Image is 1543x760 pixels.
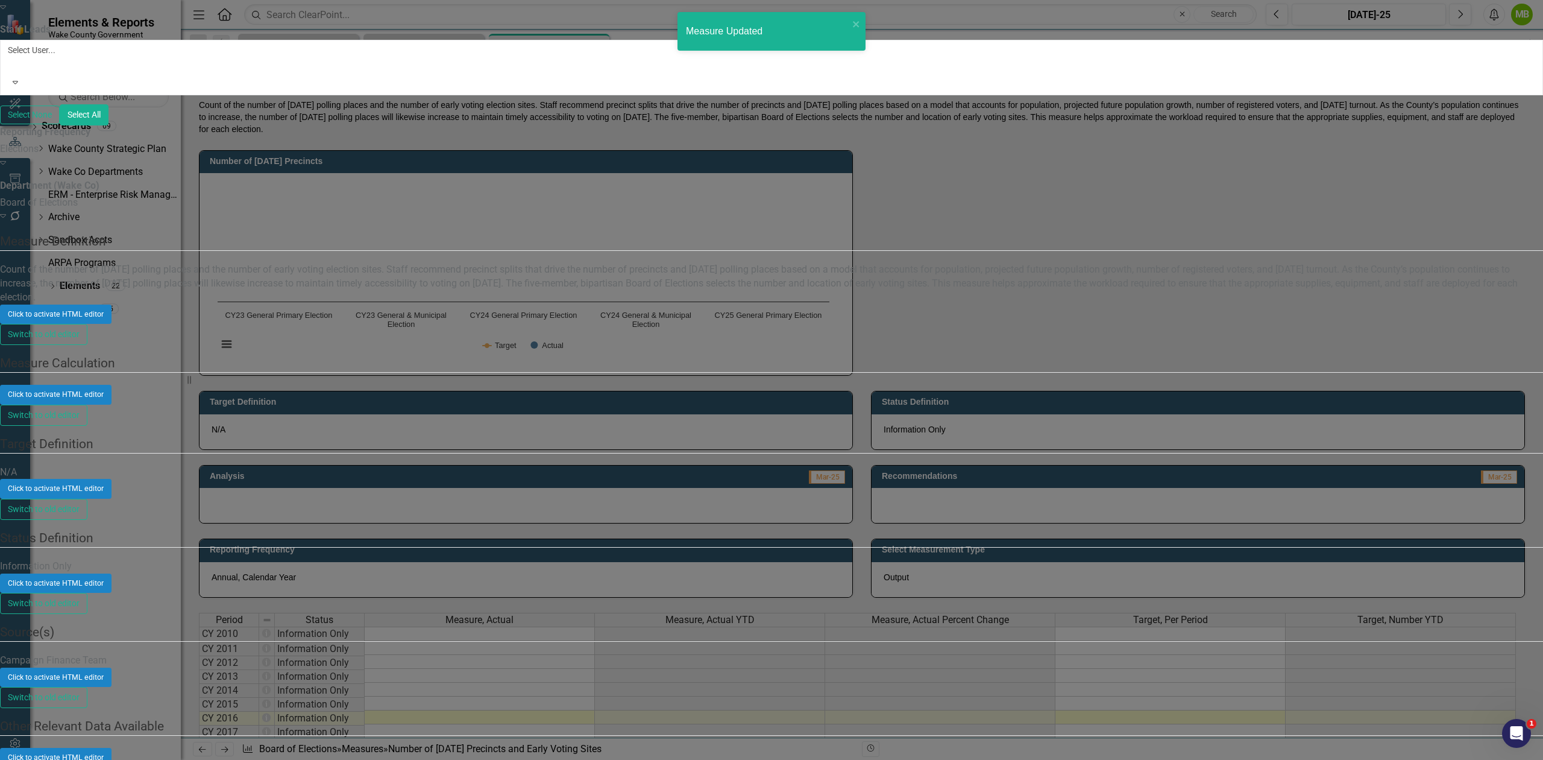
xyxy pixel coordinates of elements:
[8,44,1535,56] div: Select User...
[852,17,861,31] button: close
[60,104,108,125] button: Select All
[1502,719,1531,748] iframe: Intercom live chat
[686,25,849,39] div: Measure Updated
[1527,719,1536,729] span: 1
